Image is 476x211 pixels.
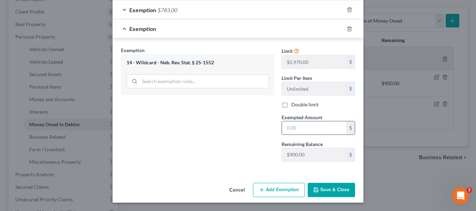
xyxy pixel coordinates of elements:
[282,48,293,54] span: Limit
[126,59,269,66] div: 14 - Wildcard - Neb. Rev. Stat. § 25-1552
[282,121,346,135] input: 0.00
[129,25,156,32] span: Exemption
[224,184,250,197] button: Cancel
[282,74,312,82] label: Limit Per Item
[282,114,322,120] span: Exempted Amount
[308,183,355,197] button: Save & Close
[140,75,269,88] input: Search exemption rules...
[282,140,323,148] label: Remaining Balance
[346,121,355,135] div: $
[158,7,177,13] span: $783.00
[282,82,346,95] input: --
[282,55,346,68] input: --
[129,7,156,13] span: Exemption
[346,148,355,161] div: $
[121,47,145,53] span: Exemption
[346,82,355,95] div: $
[291,101,318,108] label: Double limit
[253,183,305,197] button: Add Exemption
[346,55,355,68] div: $
[452,187,469,204] iframe: Intercom live chat
[282,148,346,161] input: --
[467,187,472,193] span: 2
